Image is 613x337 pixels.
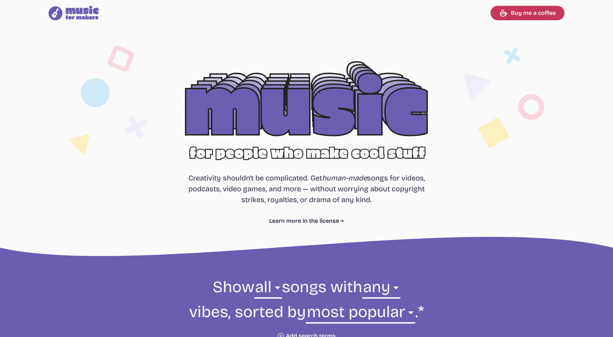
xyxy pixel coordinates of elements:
[322,174,367,182] i: human-made
[306,302,415,327] select: sorting
[254,277,282,302] select: genre
[362,277,400,302] select: vibe
[269,217,344,225] a: Learn more in the license
[188,172,425,205] p: Creativity shouldn't be complicated. Get songs for videos, podcasts, video games, and more — with...
[491,6,564,20] a: Buy me a coffee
